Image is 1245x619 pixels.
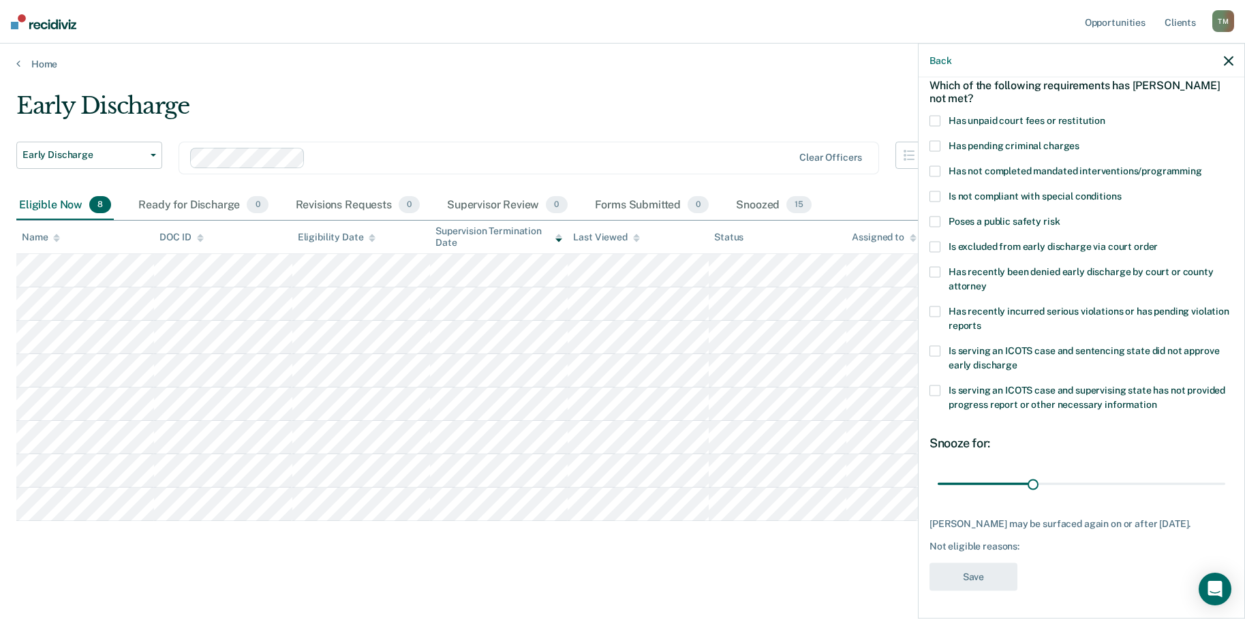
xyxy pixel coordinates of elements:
div: Name [22,232,60,243]
span: Is serving an ICOTS case and sentencing state did not approve early discharge [949,345,1219,370]
span: 0 [399,196,420,214]
button: Save [929,563,1017,591]
div: Supervisor Review [444,191,570,221]
span: 0 [546,196,567,214]
div: Revisions Requests [293,191,422,221]
span: 15 [786,196,812,214]
div: Assigned to [852,232,916,243]
div: Early Discharge [16,92,950,131]
a: Home [16,58,1229,70]
span: 0 [688,196,709,214]
span: 0 [247,196,268,214]
span: Has pending criminal charges [949,140,1079,151]
div: Forms Submitted [592,191,712,221]
span: Early Discharge [22,149,145,161]
span: Is not compliant with special conditions [949,191,1121,202]
div: [PERSON_NAME] may be surfaced again on or after [DATE]. [929,518,1233,529]
div: Last Viewed [573,232,639,243]
div: Open Intercom Messenger [1199,573,1231,605]
span: Has recently been denied early discharge by court or county attorney [949,266,1214,291]
div: T M [1212,10,1234,32]
div: Clear officers [799,152,862,163]
button: Back [929,54,951,66]
span: Is excluded from early discharge via court order [949,241,1158,252]
div: Eligible Now [16,191,114,221]
div: Ready for Discharge [136,191,271,221]
div: Snooze for: [929,436,1233,451]
span: Has not completed mandated interventions/programming [949,165,1202,176]
span: 8 [89,196,111,214]
div: Status [714,232,743,243]
img: Recidiviz [11,14,76,29]
div: DOC ID [159,232,203,243]
div: Which of the following requirements has [PERSON_NAME] not met? [929,67,1233,115]
span: Has unpaid court fees or restitution [949,115,1105,126]
div: Not eligible reasons: [929,541,1233,552]
div: Supervision Termination Date [435,225,562,249]
span: Poses a public safety risk [949,216,1060,227]
div: Snoozed [733,191,814,221]
span: Is serving an ICOTS case and supervising state has not provided progress report or other necessar... [949,385,1225,410]
span: Has recently incurred serious violations or has pending violation reports [949,306,1229,331]
div: Eligibility Date [298,232,376,243]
